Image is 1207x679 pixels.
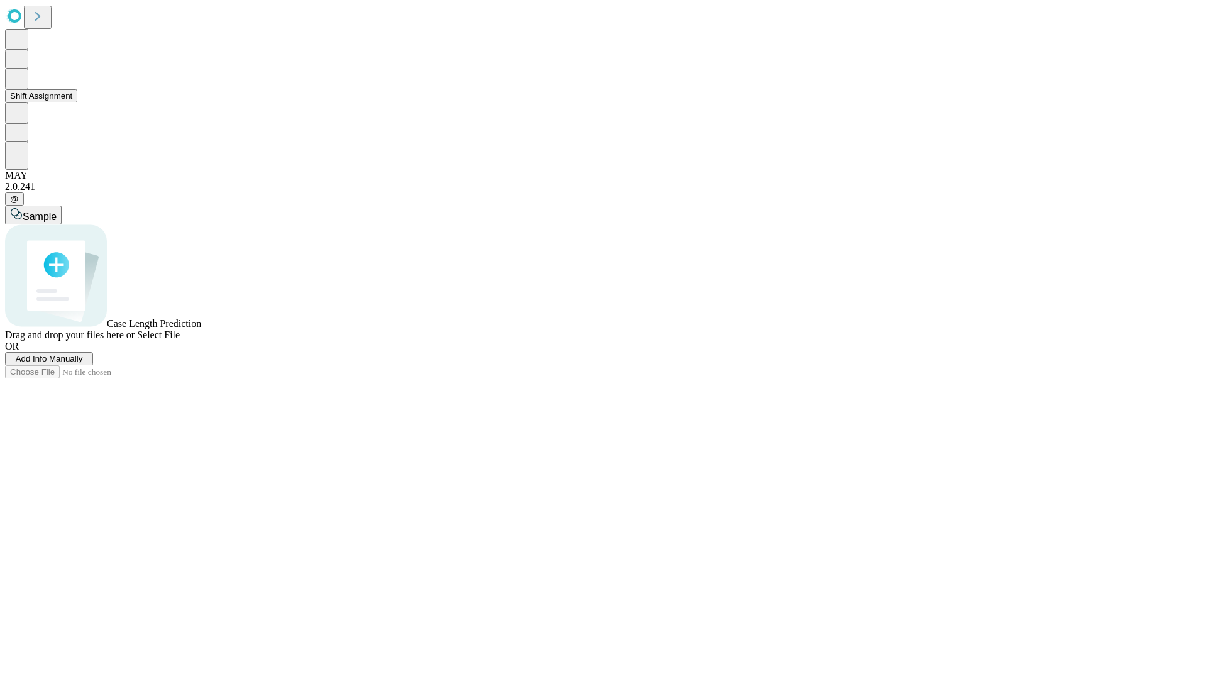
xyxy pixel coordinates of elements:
[5,192,24,206] button: @
[5,206,62,224] button: Sample
[5,181,1202,192] div: 2.0.241
[5,170,1202,181] div: MAY
[23,211,57,222] span: Sample
[5,352,93,365] button: Add Info Manually
[16,354,83,363] span: Add Info Manually
[5,329,135,340] span: Drag and drop your files here or
[10,194,19,204] span: @
[137,329,180,340] span: Select File
[5,89,77,102] button: Shift Assignment
[5,341,19,351] span: OR
[107,318,201,329] span: Case Length Prediction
